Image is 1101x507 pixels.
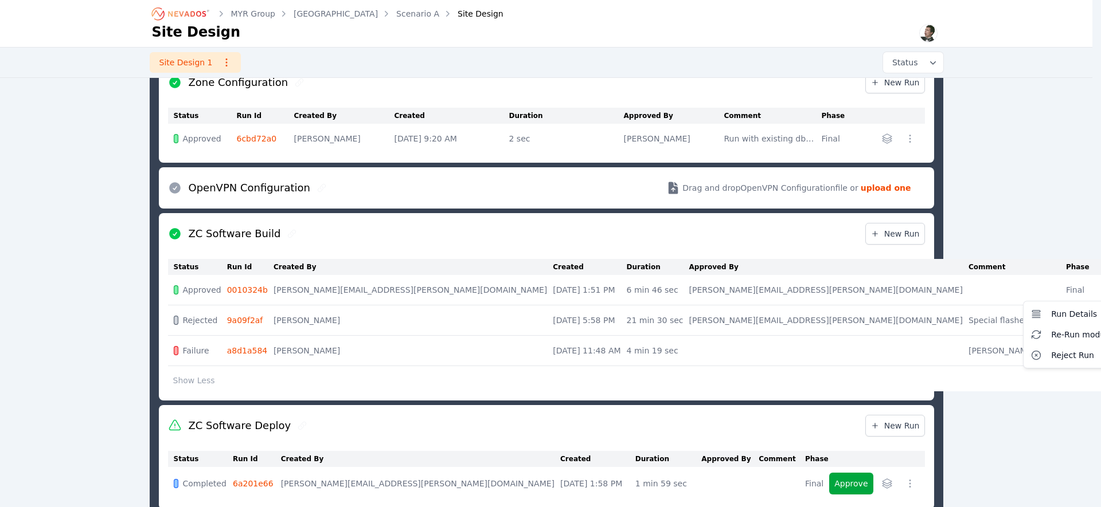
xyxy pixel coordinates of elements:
[1051,349,1094,361] span: Reject Run
[1051,308,1097,320] span: Run Details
